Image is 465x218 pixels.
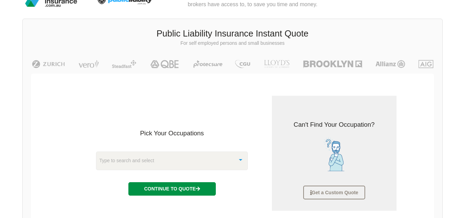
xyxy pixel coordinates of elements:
p: For self employed persons and small businesses [28,40,437,47]
img: Zurich | Public Liability Insurance [29,60,68,68]
img: LLOYD's | Public Liability Insurance [260,60,293,68]
img: Allianz | Public Liability Insurance [372,60,409,68]
img: Vero | Public Liability Insurance [75,60,102,68]
a: Get a Custom Quote [303,186,365,199]
img: Brooklyn | Public Liability Insurance [300,60,365,68]
h3: Pick Your Occupations [96,129,248,138]
img: Steadfast | Public Liability Insurance [109,60,139,68]
h3: Public Liability Insurance Instant Quote [28,28,437,40]
img: QBE | Public Liability Insurance [146,60,183,68]
img: CGU | Public Liability Insurance [232,60,253,68]
button: Continue to Quote [128,182,216,195]
h3: Can't Find Your Occupation? [277,120,391,129]
img: AIG | Public Liability Insurance [416,60,436,68]
span: Type to search and select [99,156,154,164]
img: Protecsure | Public Liability Insurance [191,60,225,68]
